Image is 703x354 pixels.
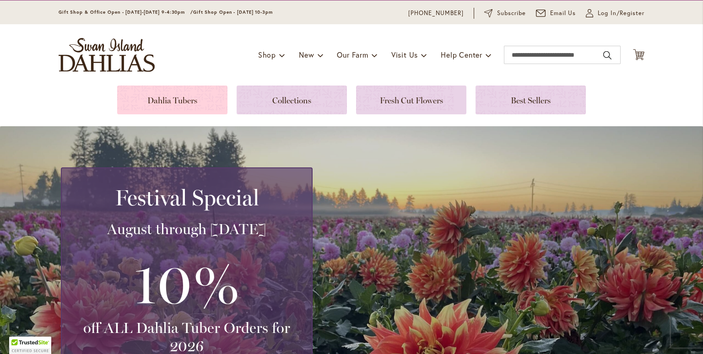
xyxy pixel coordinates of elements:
[586,9,644,18] a: Log In/Register
[73,185,301,210] h2: Festival Special
[550,9,576,18] span: Email Us
[258,50,276,59] span: Shop
[73,220,301,238] h3: August through [DATE]
[59,9,193,15] span: Gift Shop & Office Open - [DATE]-[DATE] 9-4:30pm /
[59,38,155,72] a: store logo
[337,50,368,59] span: Our Farm
[536,9,576,18] a: Email Us
[441,50,482,59] span: Help Center
[484,9,526,18] a: Subscribe
[598,9,644,18] span: Log In/Register
[408,9,464,18] a: [PHONE_NUMBER]
[193,9,273,15] span: Gift Shop Open - [DATE] 10-3pm
[391,50,418,59] span: Visit Us
[497,9,526,18] span: Subscribe
[299,50,314,59] span: New
[73,247,301,319] h3: 10%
